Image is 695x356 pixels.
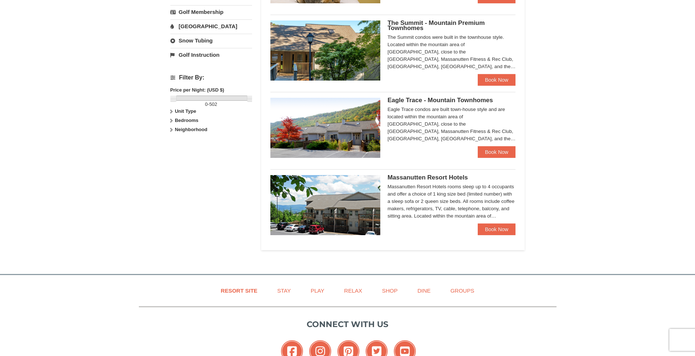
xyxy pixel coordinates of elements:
a: Golf Instruction [170,48,252,62]
p: Connect with us [139,318,557,330]
span: Massanutten Resort Hotels [388,174,468,181]
strong: Bedrooms [175,118,198,123]
a: Play [302,282,333,299]
a: Book Now [478,74,516,86]
a: [GEOGRAPHIC_DATA] [170,19,252,33]
h4: Filter By: [170,74,252,81]
a: Resort Site [212,282,267,299]
div: Eagle Trace condos are built town-house style and are located within the mountain area of [GEOGRA... [388,106,516,142]
a: Shop [373,282,407,299]
strong: Neighborhood [175,127,207,132]
span: Eagle Trace - Mountain Townhomes [388,97,493,104]
a: Snow Tubing [170,34,252,47]
img: 19219026-1-e3b4ac8e.jpg [270,175,380,235]
span: 502 [209,101,217,107]
div: The Summit condos were built in the townhouse style. Located within the mountain area of [GEOGRAP... [388,34,516,70]
a: Stay [268,282,300,299]
label: - [170,101,252,108]
a: Golf Membership [170,5,252,19]
img: 19218983-1-9b289e55.jpg [270,98,380,158]
a: Groups [441,282,483,299]
strong: Unit Type [175,108,196,114]
a: Book Now [478,146,516,158]
a: Relax [335,282,371,299]
span: The Summit - Mountain Premium Townhomes [388,19,485,31]
a: Dine [408,282,440,299]
strong: Price per Night: (USD $) [170,87,224,93]
a: Book Now [478,223,516,235]
span: 0 [205,101,208,107]
div: Massanutten Resort Hotels rooms sleep up to 4 occupants and offer a choice of 1 king size bed (li... [388,183,516,220]
img: 19219034-1-0eee7e00.jpg [270,21,380,81]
